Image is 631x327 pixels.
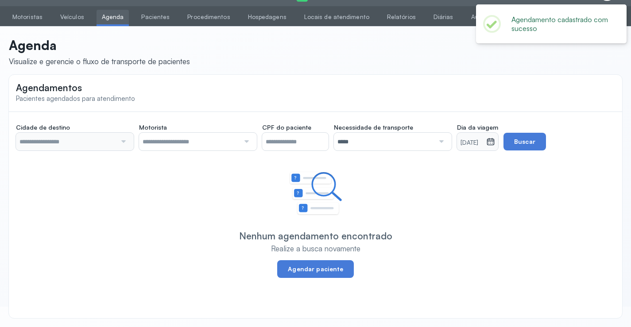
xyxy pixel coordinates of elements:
[239,230,392,242] div: Nenhum agendamento encontrado
[334,123,413,131] span: Necessidade de transporte
[503,133,546,150] button: Buscar
[9,37,190,53] p: Agenda
[97,10,129,24] a: Agenda
[382,10,421,24] a: Relatórios
[277,260,353,278] button: Agendar paciente
[182,10,235,24] a: Procedimentos
[55,10,89,24] a: Veículos
[16,123,70,131] span: Cidade de destino
[243,10,292,24] a: Hospedagens
[7,10,48,24] a: Motoristas
[16,94,135,103] span: Pacientes agendados para atendimento
[299,10,375,24] a: Locais de atendimento
[16,82,82,93] span: Agendamentos
[461,138,483,147] small: [DATE]
[428,10,459,24] a: Diárias
[511,15,612,33] h2: Agendamento cadastrado com sucesso
[271,244,360,253] div: Realize a busca novamente
[289,172,342,216] img: Ilustração de uma lista vazia indicando que não há pacientes agendados.
[136,10,175,24] a: Pacientes
[466,10,514,24] a: Autorizações
[457,123,498,131] span: Dia da viagem
[262,123,311,131] span: CPF do paciente
[9,57,190,66] div: Visualize e gerencie o fluxo de transporte de pacientes
[139,123,167,131] span: Motorista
